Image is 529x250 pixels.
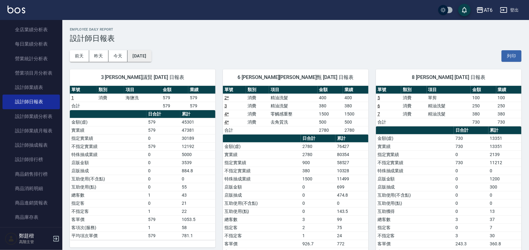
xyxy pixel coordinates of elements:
td: 300 [488,183,522,191]
td: 平均項次單價 [70,232,147,240]
a: 商品銷售排行榜 [2,167,60,181]
td: 250 [496,102,522,110]
table: a dense table [376,86,522,126]
td: 2780 [301,150,335,159]
td: 消費 [401,110,426,118]
td: 不指定實業績 [70,142,147,150]
td: 互助使用(不含點) [223,199,301,207]
td: 3539 [180,159,215,167]
th: 單號 [70,86,97,94]
th: 業績 [188,86,215,94]
td: 1500 [343,110,368,118]
a: 營業項目月分析表 [2,66,60,80]
td: 2 [301,223,335,232]
td: 80354 [335,150,368,159]
td: 0 [454,207,488,215]
a: 設計師業績表 [2,80,60,95]
th: 單號 [223,86,246,94]
td: 精油洗髮 [427,102,471,110]
td: 0 [301,191,335,199]
td: 互助使用(不含點) [376,191,454,199]
td: 380 [318,102,343,110]
td: 579 [147,142,180,150]
div: AT6 [484,6,493,14]
td: 579 [147,118,180,126]
td: 去角質洗 [269,118,318,126]
td: 金額(虛) [223,142,301,150]
td: 380 [496,110,522,118]
table: a dense table [70,110,215,240]
a: 全店業績分析表 [2,22,60,37]
td: 特殊抽成業績 [376,167,454,175]
td: 0 [488,167,522,175]
td: 0 [301,183,335,191]
td: 0 [454,183,488,191]
td: 58 [180,223,215,232]
td: 店販金額 [70,159,147,167]
td: 13 [488,207,522,215]
td: 730 [471,118,496,126]
td: 合計 [376,118,401,126]
td: 互助使用(點) [376,199,454,207]
td: 客單價 [223,240,301,248]
span: 3 [PERSON_NAME]議賢 [DATE] 日報表 [77,74,208,81]
p: 高階主管 [19,239,51,245]
td: 海鹽洗 [124,94,161,102]
td: 3 [301,215,335,223]
td: 互助使用(不含點) [70,175,147,183]
h5: 鄭莛楷 [19,233,51,239]
th: 業績 [496,86,522,94]
td: 0 [488,199,522,207]
td: 579 [147,126,180,134]
td: 579 [161,94,188,102]
td: 金額(虛) [70,118,147,126]
a: 商品進銷貨報表 [2,196,60,210]
td: 0 [147,167,180,175]
td: 不指定實業績 [223,167,301,175]
td: 579 [188,102,215,110]
th: 金額 [161,86,188,94]
th: 累計 [335,135,368,143]
td: 926.7 [301,240,335,248]
td: 3 [454,232,488,240]
td: 11499 [335,175,368,183]
td: 客項次(服務) [70,223,147,232]
td: 380 [301,167,335,175]
td: 250 [471,102,496,110]
td: 360.8 [488,240,522,248]
td: 消費 [246,102,269,110]
td: 3 [454,215,488,223]
button: 今天 [108,50,128,62]
a: 商品庫存表 [2,210,60,224]
td: 380 [471,110,496,118]
td: 13351 [488,142,522,150]
td: 互助獲得 [376,207,454,215]
td: 12192 [180,142,215,150]
td: 10328 [335,167,368,175]
button: save [458,4,471,16]
td: 消費 [401,102,426,110]
td: 精油洗髮 [269,102,318,110]
td: 243.3 [454,240,488,248]
td: 0 [147,159,180,167]
td: 400 [343,94,368,102]
td: 1 [147,191,180,199]
td: 1 [147,207,180,215]
td: 不指定客 [376,232,454,240]
td: 互助使用(點) [223,207,301,215]
td: 客單價 [70,215,147,223]
td: 11212 [488,159,522,167]
a: 3 [224,103,227,108]
td: 1053.5 [180,215,215,223]
td: 金額(虛) [376,134,454,142]
th: 金額 [318,86,343,94]
td: 店販金額 [376,175,454,183]
th: 單號 [376,86,401,94]
a: 1 [71,95,74,100]
button: 前天 [70,50,89,62]
td: 884.8 [180,167,215,175]
td: 店販金額 [223,183,301,191]
td: 58527 [335,159,368,167]
td: 2780 [343,126,368,134]
th: 日合計 [147,110,180,118]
